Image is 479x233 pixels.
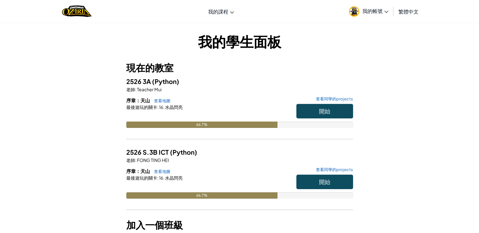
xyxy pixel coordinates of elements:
a: 我的帳號 [346,1,391,21]
span: 水晶閃亮 [164,104,183,110]
span: 老師 [126,87,135,92]
a: 查看地圖 [151,98,170,103]
span: : [157,175,158,181]
span: 開始 [319,178,330,185]
span: 我的課程 [208,8,228,15]
span: : [157,104,158,110]
span: 16. [158,175,164,181]
a: 我的課程 [205,3,237,20]
img: avatar [349,6,359,17]
h1: 我的學生面板 [126,32,353,51]
span: 序章：天山 [126,97,151,103]
h3: 加入一個班級 [126,218,353,232]
a: 查看地圖 [151,169,170,174]
a: 查看同學的projects [313,168,353,172]
span: 2526 S.3B ICT [126,148,170,156]
a: 查看同學的projects [313,97,353,101]
div: 66.7% [126,192,277,199]
span: 開始 [319,107,330,115]
span: 序章：天山 [126,168,151,174]
span: FONG TING HEI [136,157,169,163]
span: 16. [158,104,164,110]
div: 66.7% [126,122,277,128]
span: : [135,157,136,163]
span: 2526 3A [126,77,152,85]
a: 繁體中文 [395,3,422,20]
span: : [135,87,136,92]
button: 開始 [296,175,353,189]
img: Home [62,5,91,18]
span: 我的帳號 [362,8,388,14]
h3: 現在的教室 [126,61,353,75]
span: 最後遊玩的關卡 [126,104,157,110]
a: Ozaria by CodeCombat logo [62,5,91,18]
span: 老師 [126,157,135,163]
span: (Python) [152,77,179,85]
button: 開始 [296,104,353,118]
span: 最後遊玩的關卡 [126,175,157,181]
span: 繁體中文 [398,8,419,15]
span: (Python) [170,148,197,156]
span: 水晶閃亮 [164,175,183,181]
span: Teacher Mui [136,87,162,92]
